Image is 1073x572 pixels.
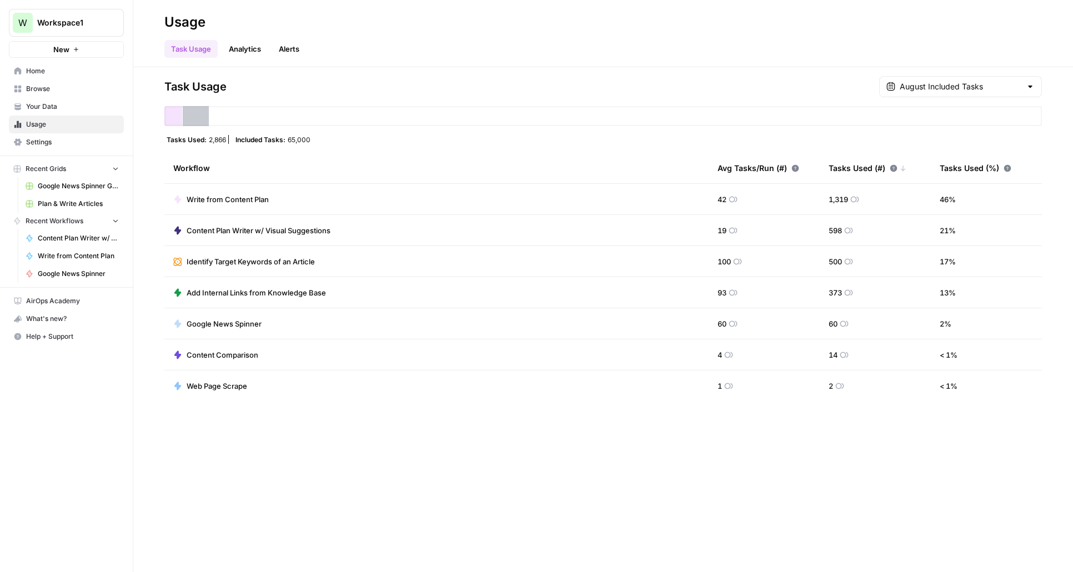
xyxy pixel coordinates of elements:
[21,265,124,283] a: Google News Spinner
[718,256,731,267] span: 100
[9,310,124,328] button: What's new?
[9,160,124,177] button: Recent Grids
[9,310,123,327] div: What's new?
[940,153,1011,183] div: Tasks Used (%)
[829,225,842,236] span: 598
[718,349,722,360] span: 4
[829,318,838,329] span: 60
[26,332,119,342] span: Help + Support
[187,349,258,360] span: Content Comparison
[235,135,285,144] span: Included Tasks:
[9,328,124,345] button: Help + Support
[940,225,956,236] span: 21 %
[718,380,722,392] span: 1
[164,79,227,94] span: Task Usage
[38,269,119,279] span: Google News Spinner
[38,233,119,243] span: Content Plan Writer w/ Visual Suggestions
[829,380,833,392] span: 2
[173,225,330,236] a: Content Plan Writer w/ Visual Suggestions
[173,318,262,329] a: Google News Spinner
[26,137,119,147] span: Settings
[940,287,956,298] span: 13 %
[167,135,207,144] span: Tasks Used:
[940,318,951,329] span: 2 %
[9,133,124,151] a: Settings
[187,256,315,267] span: Identify Target Keywords of an Article
[38,181,119,191] span: Google News Spinner Grid
[900,81,1021,92] input: August Included Tasks
[37,17,104,28] span: Workspace1
[940,256,956,267] span: 17 %
[9,62,124,80] a: Home
[21,195,124,213] a: Plan & Write Articles
[173,380,247,392] a: Web Page Scrape
[718,225,726,236] span: 19
[288,135,310,144] span: 65,000
[164,13,205,31] div: Usage
[9,213,124,229] button: Recent Workflows
[18,16,27,29] span: W
[26,164,66,174] span: Recent Grids
[829,256,842,267] span: 500
[21,247,124,265] a: Write from Content Plan
[718,287,726,298] span: 93
[164,40,218,58] a: Task Usage
[9,9,124,37] button: Workspace: Workspace1
[21,177,124,195] a: Google News Spinner Grid
[21,229,124,247] a: Content Plan Writer w/ Visual Suggestions
[209,135,226,144] span: 2,866
[26,66,119,76] span: Home
[38,199,119,209] span: Plan & Write Articles
[173,194,269,205] a: Write from Content Plan
[222,40,268,58] a: Analytics
[940,349,957,360] span: < 1 %
[9,292,124,310] a: AirOps Academy
[173,287,326,298] a: Add Internal Links from Knowledge Base
[9,41,124,58] button: New
[26,84,119,94] span: Browse
[9,98,124,116] a: Your Data
[187,287,326,298] span: Add Internal Links from Knowledge Base
[940,380,957,392] span: < 1 %
[829,349,838,360] span: 14
[38,251,119,261] span: Write from Content Plan
[53,44,69,55] span: New
[187,380,247,392] span: Web Page Scrape
[940,194,956,205] span: 46 %
[9,80,124,98] a: Browse
[173,349,258,360] a: Content Comparison
[26,296,119,306] span: AirOps Academy
[718,318,726,329] span: 60
[26,216,83,226] span: Recent Workflows
[829,194,848,205] span: 1,319
[26,102,119,112] span: Your Data
[173,153,700,183] div: Workflow
[272,40,306,58] a: Alerts
[187,194,269,205] span: Write from Content Plan
[718,194,726,205] span: 42
[9,116,124,133] a: Usage
[26,119,119,129] span: Usage
[829,287,842,298] span: 373
[187,318,262,329] span: Google News Spinner
[187,225,330,236] span: Content Plan Writer w/ Visual Suggestions
[718,153,799,183] div: Avg Tasks/Run (#)
[829,153,906,183] div: Tasks Used (#)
